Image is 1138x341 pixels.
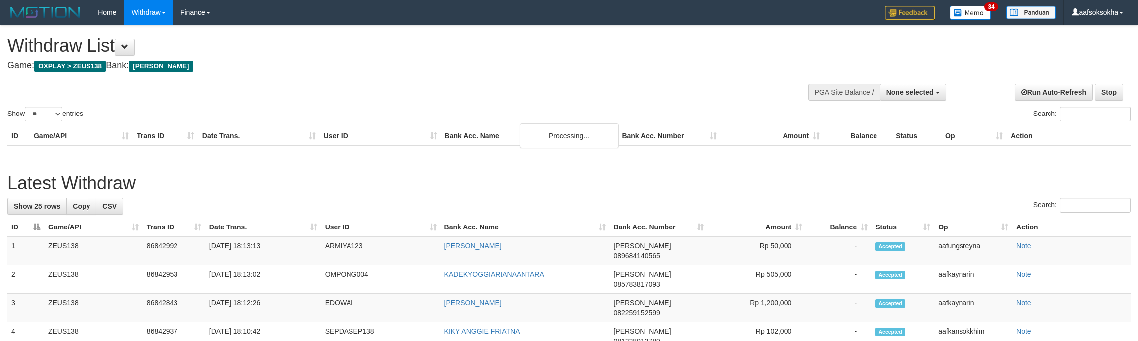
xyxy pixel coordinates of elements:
[892,127,941,145] th: Status
[444,299,502,307] a: [PERSON_NAME]
[440,218,610,236] th: Bank Acc. Name: activate to sort column ascending
[613,280,660,288] span: Copy 085783817093 to clipboard
[7,107,83,121] label: Show entries
[880,84,946,101] button: None selected
[885,6,935,20] img: Feedback.jpg
[824,127,892,145] th: Balance
[934,265,1012,294] td: aafkaynarin
[444,270,544,278] a: KADEKYOGGIARIANAANTARA
[1060,198,1131,213] input: Search:
[44,236,143,265] td: ZEUS138
[444,327,520,335] a: KIKY ANGGIE FRIATNA
[1033,198,1131,213] label: Search:
[872,218,934,236] th: Status: activate to sort column ascending
[205,265,321,294] td: [DATE] 18:13:02
[1016,270,1031,278] a: Note
[321,265,440,294] td: OMPONG004
[886,88,934,96] span: None selected
[7,127,30,145] th: ID
[205,294,321,322] td: [DATE] 18:12:26
[1016,327,1031,335] a: Note
[321,236,440,265] td: ARMIYA123
[34,61,106,72] span: OXPLAY > ZEUS138
[102,202,117,210] span: CSV
[1095,84,1123,101] a: Stop
[613,252,660,260] span: Copy 089684140565 to clipboard
[806,218,872,236] th: Balance: activate to sort column ascending
[66,198,96,215] a: Copy
[520,123,619,148] div: Processing...
[44,265,143,294] td: ZEUS138
[30,127,133,145] th: Game/API
[806,294,872,322] td: -
[320,127,441,145] th: User ID
[708,294,806,322] td: Rp 1,200,000
[133,127,198,145] th: Trans ID
[73,202,90,210] span: Copy
[613,327,671,335] span: [PERSON_NAME]
[143,218,205,236] th: Trans ID: activate to sort column ascending
[806,236,872,265] td: -
[205,218,321,236] th: Date Trans.: activate to sort column ascending
[950,6,991,20] img: Button%20Memo.svg
[44,218,143,236] th: Game/API: activate to sort column ascending
[618,127,721,145] th: Bank Acc. Number
[143,265,205,294] td: 86842953
[25,107,62,121] select: Showentries
[444,242,502,250] a: [PERSON_NAME]
[708,236,806,265] td: Rp 50,000
[721,127,824,145] th: Amount
[1016,299,1031,307] a: Note
[129,61,193,72] span: [PERSON_NAME]
[875,271,905,279] span: Accepted
[205,236,321,265] td: [DATE] 18:13:13
[934,294,1012,322] td: aafkaynarin
[613,309,660,317] span: Copy 082259152599 to clipboard
[7,218,44,236] th: ID: activate to sort column descending
[7,294,44,322] td: 3
[143,294,205,322] td: 86842843
[441,127,618,145] th: Bank Acc. Name
[96,198,123,215] a: CSV
[14,202,60,210] span: Show 25 rows
[1033,107,1131,121] label: Search:
[941,127,1007,145] th: Op
[984,2,998,11] span: 34
[7,198,67,215] a: Show 25 rows
[934,218,1012,236] th: Op: activate to sort column ascending
[875,328,905,336] span: Accepted
[7,5,83,20] img: MOTION_logo.png
[934,236,1012,265] td: aafungsreyna
[1006,6,1056,19] img: panduan.png
[875,242,905,251] span: Accepted
[7,61,749,71] h4: Game: Bank:
[321,294,440,322] td: EDOWAI
[875,299,905,308] span: Accepted
[613,299,671,307] span: [PERSON_NAME]
[1016,242,1031,250] a: Note
[7,36,749,56] h1: Withdraw List
[321,218,440,236] th: User ID: activate to sort column ascending
[143,236,205,265] td: 86842992
[7,265,44,294] td: 2
[806,265,872,294] td: -
[7,236,44,265] td: 1
[1007,127,1131,145] th: Action
[613,270,671,278] span: [PERSON_NAME]
[610,218,708,236] th: Bank Acc. Number: activate to sort column ascending
[7,173,1131,193] h1: Latest Withdraw
[613,242,671,250] span: [PERSON_NAME]
[708,265,806,294] td: Rp 505,000
[1012,218,1131,236] th: Action
[44,294,143,322] td: ZEUS138
[1015,84,1093,101] a: Run Auto-Refresh
[1060,107,1131,121] input: Search:
[198,127,320,145] th: Date Trans.
[808,84,880,101] div: PGA Site Balance /
[708,218,806,236] th: Amount: activate to sort column ascending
